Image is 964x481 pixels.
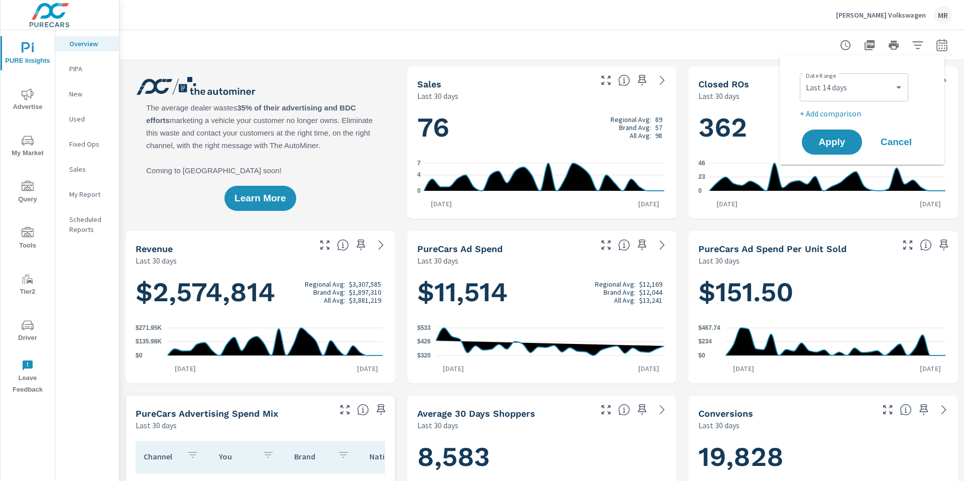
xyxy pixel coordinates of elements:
p: 57 [655,124,662,132]
span: Average cost of advertising per each vehicle sold at the dealer over the selected date range. The... [920,239,932,251]
p: All Avg: [324,296,345,304]
text: 7 [417,160,421,167]
p: Overview [69,39,111,49]
a: See more details in report [654,72,670,88]
p: 89 [655,115,662,124]
button: Learn More [224,186,296,211]
p: [PERSON_NAME] Volkswagen [836,11,926,20]
text: 0 [417,187,421,194]
h1: 19,828 [698,440,948,474]
button: Make Fullscreen [900,237,916,253]
span: Total sales revenue over the selected date range. [Source: This data is sourced from the dealer’s... [337,239,349,251]
span: Driver [4,319,52,344]
p: Regional Avg: [595,280,636,288]
button: Make Fullscreen [337,402,353,418]
p: [DATE] [913,364,948,374]
div: MR [934,6,952,24]
text: $467.74 [698,324,720,331]
p: National [370,451,405,461]
span: Tools [4,227,52,252]
text: $533 [417,324,431,331]
span: My Market [4,135,52,159]
p: $12,169 [639,280,662,288]
p: $13,241 [639,296,662,304]
span: The number of dealer-specified goals completed by a visitor. [Source: This data is provided by th... [900,404,912,416]
button: "Export Report to PDF" [860,35,880,55]
button: Cancel [866,130,926,155]
span: Save this to your personalized report [373,402,389,418]
p: $1,897,310 [349,288,381,296]
h5: PureCars Ad Spend [417,244,503,254]
text: $135.98K [136,338,162,345]
div: My Report [55,187,119,202]
p: All Avg: [614,296,636,304]
p: $3,307,585 [349,280,381,288]
a: See more details in report [654,402,670,418]
p: Regional Avg: [611,115,651,124]
p: Last 30 days [417,90,458,102]
p: [DATE] [726,364,761,374]
div: Overview [55,36,119,51]
span: Apply [812,138,852,147]
span: Cancel [876,138,916,147]
span: Total cost of media for all PureCars channels for the selected dealership group over the selected... [618,239,630,251]
a: See more details in report [373,237,389,253]
span: A rolling 30 day total of daily Shoppers on the dealership website, averaged over the selected da... [618,404,630,416]
p: Last 30 days [698,419,740,431]
p: [DATE] [350,364,385,374]
p: Last 30 days [136,419,177,431]
p: $12,044 [639,288,662,296]
button: Make Fullscreen [598,402,614,418]
span: Save this to your personalized report [916,402,932,418]
p: Brand Avg: [313,288,345,296]
h1: 362 [698,110,948,145]
span: This table looks at how you compare to the amount of budget you spend per channel as opposed to y... [357,404,369,416]
p: All Avg: [630,132,651,140]
text: $0 [698,352,705,359]
p: Regional Avg: [305,280,345,288]
h5: PureCars Ad Spend Per Unit Sold [698,244,847,254]
span: Advertise [4,88,52,113]
p: Last 30 days [698,90,740,102]
p: + Add comparison [800,107,928,119]
span: Save this to your personalized report [936,237,952,253]
button: Select Date Range [932,35,952,55]
text: $234 [698,338,712,345]
text: $271.95K [136,324,162,331]
p: My Report [69,189,111,199]
text: $0 [136,352,143,359]
p: [DATE] [631,199,666,209]
span: Number of vehicles sold by the dealership over the selected date range. [Source: This data is sou... [618,74,630,86]
text: $426 [417,338,431,345]
span: Learn More [234,194,286,203]
h5: Average 30 Days Shoppers [417,408,535,419]
text: 0 [698,187,702,194]
span: Tier2 [4,273,52,298]
p: $3,881,219 [349,296,381,304]
p: [DATE] [424,199,459,209]
a: See more details in report [654,237,670,253]
span: PURE Insights [4,42,52,67]
p: Fixed Ops [69,139,111,149]
span: Save this to your personalized report [353,237,369,253]
text: 46 [698,160,705,167]
h1: 8,583 [417,440,667,474]
p: Used [69,114,111,124]
div: New [55,86,119,101]
p: Last 30 days [417,419,458,431]
h5: Closed ROs [698,79,749,89]
button: Apply [802,130,862,155]
div: Fixed Ops [55,137,119,152]
p: Sales [69,164,111,174]
p: [DATE] [168,364,203,374]
h1: 76 [417,110,667,145]
div: PIPA [55,61,119,76]
h5: PureCars Advertising Spend Mix [136,408,278,419]
div: nav menu [1,30,55,400]
a: See more details in report [936,402,952,418]
span: Query [4,181,52,205]
h5: Conversions [698,408,753,419]
p: [DATE] [631,364,666,374]
p: Channel [144,451,179,461]
p: PIPA [69,64,111,74]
